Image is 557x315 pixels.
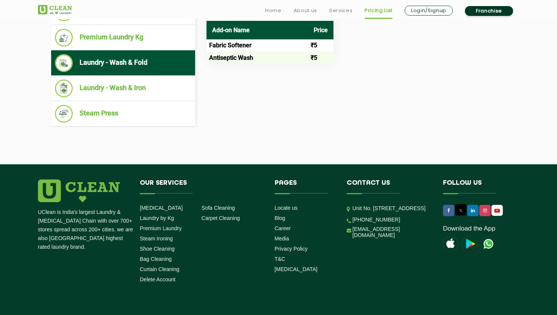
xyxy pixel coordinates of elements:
a: Shoe Cleaning [140,246,175,252]
img: UClean Laundry and Dry Cleaning [492,207,502,215]
a: Steam Ironing [140,235,173,242]
a: Delete Account [140,276,175,282]
a: Sofa Cleaning [202,205,235,211]
a: About us [294,6,317,15]
a: Career [275,225,291,231]
a: Laundry by Kg [140,215,174,221]
li: Premium Laundry Kg [55,29,191,47]
img: Laundry - Wash & Iron [55,80,73,97]
img: apple-icon.png [443,236,458,251]
li: Steam Press [55,105,191,123]
li: Laundry - Wash & Iron [55,80,191,97]
a: Carpet Cleaning [202,215,240,221]
a: Login/Signup [405,6,453,16]
td: Antiseptic Wash [207,51,308,64]
a: [MEDICAL_DATA] [275,266,318,272]
img: Premium Laundry Kg [55,29,73,47]
a: Download the App [443,225,495,232]
a: Franchise [465,6,513,16]
h4: Pages [275,179,336,194]
img: Steam Press [55,105,73,123]
a: Media [275,235,289,242]
th: Add-on Name [207,21,308,39]
td: ₹5 [308,51,333,64]
a: [MEDICAL_DATA] [140,205,183,211]
a: [PHONE_NUMBER] [352,217,400,223]
a: Blog [275,215,285,221]
a: Bag Cleaning [140,256,172,262]
img: logo.png [38,179,120,202]
td: ₹5 [308,39,333,51]
a: Services [329,6,352,15]
a: Curtain Cleaning [140,266,179,272]
img: UClean Laundry and Dry Cleaning [38,5,72,14]
th: Price [308,21,333,39]
h4: Contact us [347,179,432,194]
a: Locate us [275,205,298,211]
p: Unit No. [STREET_ADDRESS] [352,204,432,213]
a: Pricing List [365,6,393,15]
td: Fabric Softener [207,39,308,51]
h4: Our Services [140,179,263,194]
h4: Follow us [443,179,510,194]
img: playstoreicon.png [462,236,477,251]
img: UClean Laundry and Dry Cleaning [481,236,496,251]
a: Home [265,6,282,15]
a: [EMAIL_ADDRESS][DOMAIN_NAME] [352,226,432,238]
p: UClean is India's largest Laundry & [MEDICAL_DATA] Chain with over 700+ stores spread across 200+... [38,208,134,251]
a: Privacy Policy [275,246,308,252]
img: Laundry - Wash & Fold [55,54,73,72]
a: T&C [275,256,285,262]
li: Laundry - Wash & Fold [55,54,191,72]
a: Premium Laundry [140,225,182,231]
